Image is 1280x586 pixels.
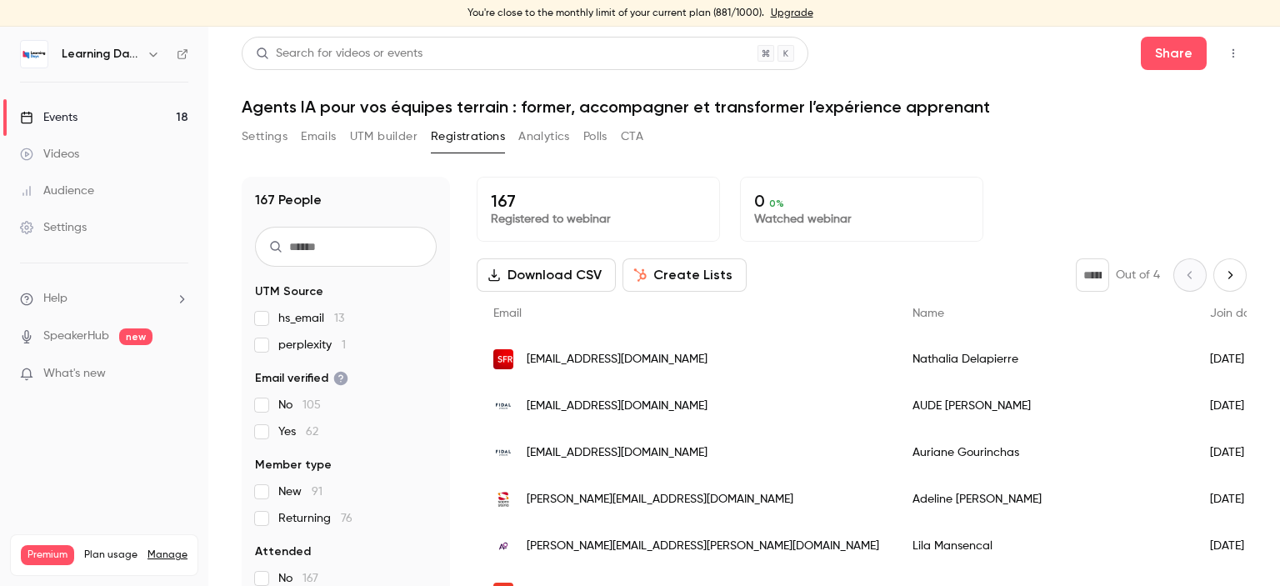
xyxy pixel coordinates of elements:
[278,310,344,327] span: hs_email
[477,258,616,292] button: Download CSV
[493,489,513,509] img: soprasteria.com
[67,97,81,110] img: tab_domain_overview_orange.svg
[769,198,784,209] span: 0 %
[518,123,570,150] button: Analytics
[341,513,352,524] span: 76
[255,543,311,560] span: Attended
[278,510,352,527] span: Returning
[84,548,137,562] span: Plan usage
[43,328,109,345] a: SpeakerHub
[1141,37,1207,70] button: Share
[302,399,321,411] span: 105
[242,123,287,150] button: Settings
[21,545,74,565] span: Premium
[312,486,322,498] span: 91
[47,27,82,40] div: v 4.0.25
[207,98,255,109] div: Mots-clés
[242,97,1247,117] h1: Agents IA pour vos équipes terrain : former, accompagner et transformer l’expérience apprenant
[1213,258,1247,292] button: Next page
[622,258,747,292] button: Create Lists
[527,351,707,368] span: [EMAIL_ADDRESS][DOMAIN_NAME]
[20,219,87,236] div: Settings
[306,426,318,438] span: 62
[334,313,344,324] span: 13
[342,339,346,351] span: 1
[1210,308,1262,319] span: Join date
[301,123,336,150] button: Emails
[1193,336,1278,383] div: [DATE]
[350,123,417,150] button: UTM builder
[1193,523,1278,569] div: [DATE]
[20,290,188,308] li: help-dropdown-opener
[168,367,188,382] iframe: Noticeable Trigger
[771,7,813,20] a: Upgrade
[43,365,106,383] span: What's new
[754,191,969,211] p: 0
[1193,476,1278,523] div: [DATE]
[493,349,513,369] img: sfr.fr
[21,41,47,68] img: Learning Days
[278,423,318,440] span: Yes
[189,97,202,110] img: tab_keywords_by_traffic_grey.svg
[1193,383,1278,429] div: [DATE]
[621,123,643,150] button: CTA
[431,123,505,150] button: Registrations
[527,491,793,508] span: [PERSON_NAME][EMAIL_ADDRESS][DOMAIN_NAME]
[20,146,79,163] div: Videos
[86,98,128,109] div: Domaine
[1116,267,1160,283] p: Out of 4
[20,183,94,199] div: Audience
[27,43,40,57] img: website_grey.svg
[491,211,706,228] p: Registered to webinar
[62,46,140,63] h6: Learning Days
[255,370,348,387] span: Email verified
[896,336,1193,383] div: Nathalia Delapierre
[583,123,607,150] button: Polls
[255,283,323,300] span: UTM Source
[256,45,422,63] div: Search for videos or events
[493,443,513,463] img: fidal.com
[896,383,1193,429] div: AUDE [PERSON_NAME]
[1193,429,1278,476] div: [DATE]
[278,337,346,353] span: perplexity
[527,444,707,462] span: [EMAIL_ADDRESS][DOMAIN_NAME]
[896,476,1193,523] div: Adeline [PERSON_NAME]
[491,191,706,211] p: 167
[27,27,40,40] img: logo_orange.svg
[255,457,332,473] span: Member type
[493,396,513,416] img: fidal.com
[493,308,522,319] span: Email
[754,211,969,228] p: Watched webinar
[20,109,77,126] div: Events
[43,43,188,57] div: Domaine: [DOMAIN_NAME]
[278,397,321,413] span: No
[896,429,1193,476] div: Auriane Gourinchas
[43,290,67,308] span: Help
[527,538,879,555] span: [PERSON_NAME][EMAIL_ADDRESS][PERSON_NAME][DOMAIN_NAME]
[302,573,318,584] span: 167
[147,548,187,562] a: Manage
[119,328,152,345] span: new
[278,483,322,500] span: New
[493,536,513,556] img: akoyaconsulting.com
[255,190,322,210] h1: 167 People
[896,523,1193,569] div: Lila Mansencal
[527,398,707,415] span: [EMAIL_ADDRESS][DOMAIN_NAME]
[912,308,944,319] span: Name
